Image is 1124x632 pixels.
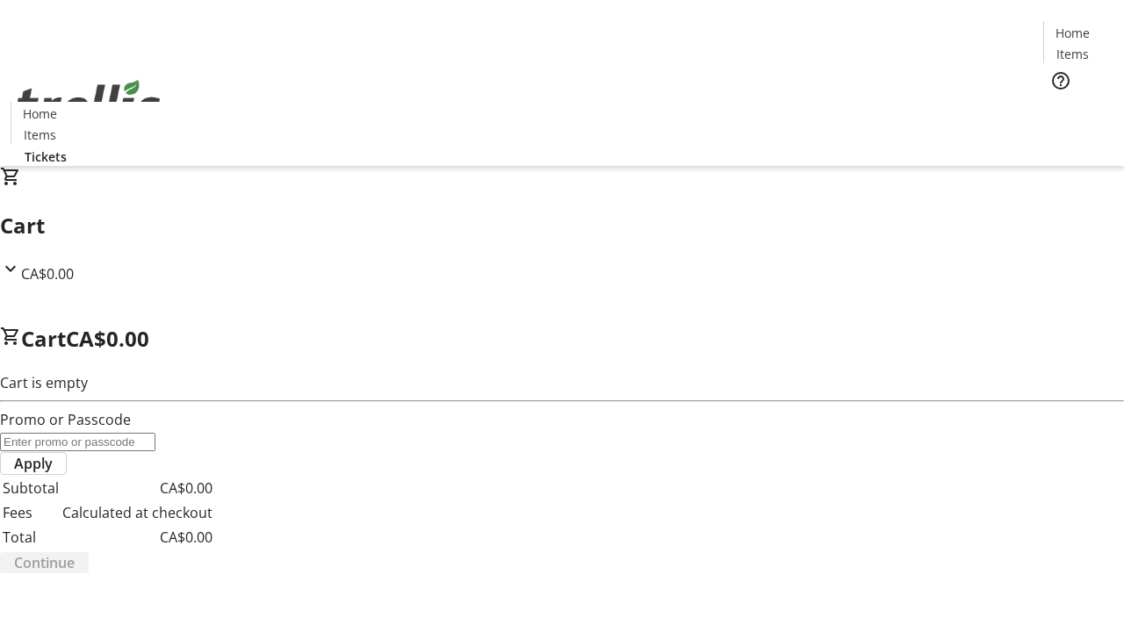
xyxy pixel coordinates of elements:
[1044,24,1100,42] a: Home
[11,126,68,144] a: Items
[14,453,53,474] span: Apply
[2,526,60,549] td: Total
[61,477,213,499] td: CA$0.00
[1056,24,1090,42] span: Home
[11,104,68,123] a: Home
[2,477,60,499] td: Subtotal
[1056,45,1089,63] span: Items
[1057,102,1099,120] span: Tickets
[1043,102,1113,120] a: Tickets
[24,126,56,144] span: Items
[21,264,74,284] span: CA$0.00
[1044,45,1100,63] a: Items
[25,147,67,166] span: Tickets
[11,147,81,166] a: Tickets
[61,526,213,549] td: CA$0.00
[1043,63,1078,98] button: Help
[2,501,60,524] td: Fees
[66,324,149,353] span: CA$0.00
[23,104,57,123] span: Home
[11,61,167,148] img: Orient E2E Organization wBa3285Z0h's Logo
[61,501,213,524] td: Calculated at checkout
